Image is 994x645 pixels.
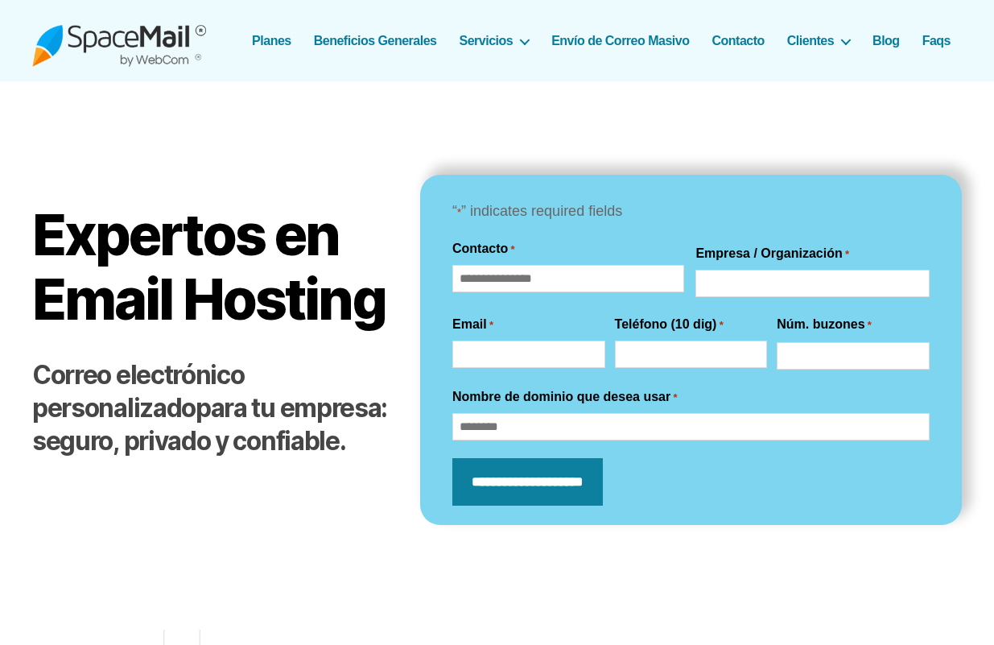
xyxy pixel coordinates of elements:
h1: Expertos en Email Hosting [32,203,388,331]
label: Empresa / Organización [695,244,849,263]
label: Teléfono (10 dig) [615,315,724,334]
a: Planes [252,33,291,48]
a: Beneficios Generales [314,33,437,48]
a: Contacto [711,33,764,48]
p: “ ” indicates required fields [452,199,930,225]
nav: Horizontal [261,33,962,48]
a: Servicios [460,33,530,48]
label: Núm. buzones [777,315,872,334]
a: Blog [872,33,900,48]
img: Spacemail [32,14,206,67]
legend: Contacto [452,239,515,258]
a: Clientes [787,33,850,48]
h2: para tu empresa: seguro, privado y confiable. [32,359,388,458]
a: Envío de Correo Masivo [551,33,689,48]
a: Faqs [922,33,951,48]
strong: Correo electrónico personalizado [32,359,244,424]
label: Nombre de dominio que desea usar [452,387,677,407]
label: Email [452,315,493,334]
